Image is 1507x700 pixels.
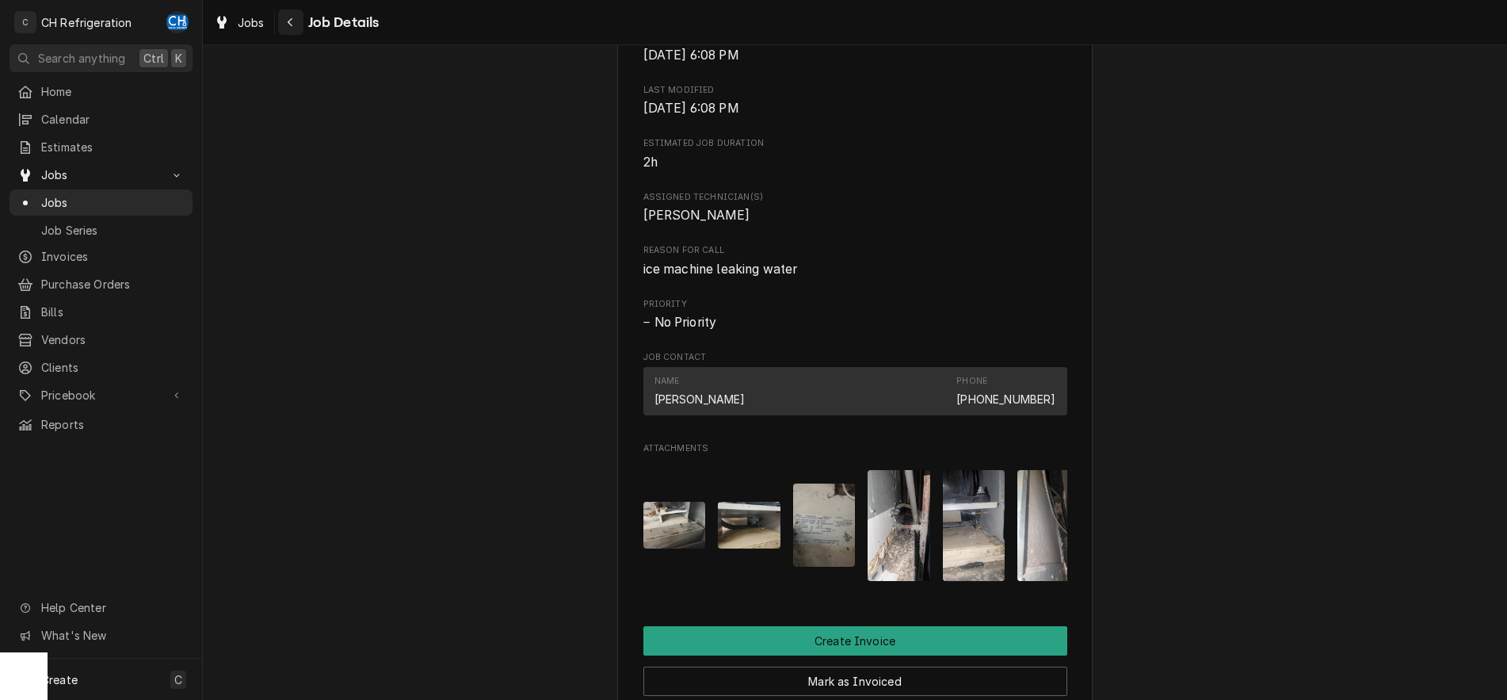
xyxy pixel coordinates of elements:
[10,327,193,353] a: Vendors
[10,106,193,132] a: Calendar
[10,622,193,648] a: Go to What's New
[10,78,193,105] a: Home
[41,222,185,239] span: Job Series
[10,354,193,381] a: Clients
[303,12,380,33] span: Job Details
[41,627,183,644] span: What's New
[956,375,1055,407] div: Phone
[41,673,78,687] span: Create
[10,134,193,160] a: Estimates
[41,83,185,100] span: Home
[10,411,193,438] a: Reports
[643,313,1067,332] div: No Priority
[41,331,185,348] span: Vendors
[643,208,750,223] span: [PERSON_NAME]
[868,470,930,581] img: MucfMbX7TQniBfKxUObG
[14,11,36,33] div: C
[643,244,1067,278] div: Reason For Call
[41,599,183,616] span: Help Center
[10,44,193,72] button: Search anythingCtrlK
[643,367,1067,415] div: Contact
[143,50,164,67] span: Ctrl
[956,375,987,388] div: Phone
[643,84,1067,97] span: Last Modified
[943,470,1005,581] img: GYRkxV1ASgTJMtVmFlQd
[643,626,1067,656] button: Create Invoice
[10,595,193,621] a: Go to Help Center
[208,10,271,36] a: Jobs
[10,382,193,408] a: Go to Pricebook
[643,48,739,63] span: [DATE] 6:08 PM
[41,111,185,128] span: Calendar
[643,351,1067,364] span: Job Contact
[41,166,161,183] span: Jobs
[41,139,185,155] span: Estimates
[654,375,680,388] div: Name
[654,375,746,407] div: Name
[643,30,1067,64] div: Completed On
[643,244,1067,257] span: Reason For Call
[278,10,303,35] button: Navigate back
[643,442,1067,455] span: Attachments
[643,191,1067,204] span: Assigned Technician(s)
[643,153,1067,172] span: Estimated Job Duration
[643,137,1067,171] div: Estimated Job Duration
[10,189,193,216] a: Jobs
[643,351,1067,423] div: Job Contact
[643,46,1067,65] span: Completed On
[10,217,193,243] a: Job Series
[166,11,189,33] div: Chris Hiraga's Avatar
[174,671,182,688] span: C
[41,416,185,433] span: Reports
[41,304,185,320] span: Bills
[238,14,265,31] span: Jobs
[643,457,1067,594] span: Attachments
[643,298,1067,311] span: Priority
[41,387,161,404] span: Pricebook
[643,99,1067,118] span: Last Modified
[643,313,1067,332] span: Priority
[10,162,193,188] a: Go to Jobs
[643,367,1067,423] div: Job Contact List
[643,502,706,549] img: R8W7UOrS5SwQKfrYRcj5
[41,359,185,376] span: Clients
[10,271,193,297] a: Purchase Orders
[1017,470,1080,581] img: DVk0s9thSUiXpX5wwqnl
[41,14,132,31] div: CH Refrigeration
[643,84,1067,118] div: Last Modified
[643,137,1067,150] span: Estimated Job Duration
[643,626,1067,656] div: Button Group Row
[956,392,1055,406] a: [PHONE_NUMBER]
[643,656,1067,696] div: Button Group Row
[643,298,1067,332] div: Priority
[643,191,1067,225] div: Assigned Technician(s)
[10,243,193,270] a: Invoices
[41,194,185,211] span: Jobs
[41,248,185,265] span: Invoices
[175,50,182,67] span: K
[643,206,1067,225] span: Assigned Technician(s)
[718,502,780,549] img: SSu43S9oRlWQomRDr6SC
[643,667,1067,696] button: Mark as Invoiced
[643,260,1067,279] span: Reason For Call
[654,391,746,407] div: [PERSON_NAME]
[793,484,856,567] img: mtV41ViSZktaiK5EHgTw
[38,50,125,67] span: Search anything
[10,299,193,325] a: Bills
[643,442,1067,594] div: Attachments
[643,262,798,277] span: ice machine leaking water
[166,11,189,33] div: CH
[41,276,185,293] span: Purchase Orders
[643,101,739,116] span: [DATE] 6:08 PM
[643,155,658,170] span: 2h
